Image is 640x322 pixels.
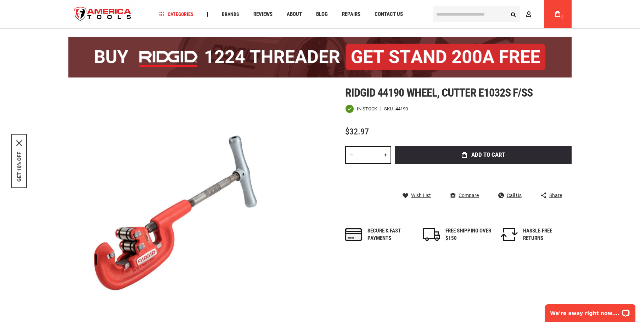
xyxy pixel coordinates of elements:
[423,228,440,241] img: shipping
[316,12,328,17] span: Blog
[159,12,193,17] span: Categories
[339,10,364,19] a: Repairs
[250,10,276,19] a: Reviews
[371,10,406,19] a: Contact Us
[345,104,377,113] div: Availability
[156,10,197,19] a: Categories
[222,12,239,17] span: Brands
[253,12,273,17] span: Reviews
[459,193,479,198] span: Compare
[393,166,573,186] iframe: Secure express checkout frame
[345,127,369,137] span: $32.97
[16,140,22,146] svg: close icon
[384,107,395,111] strong: SKU
[68,1,137,28] img: America Tools
[507,193,522,198] span: Call Us
[395,146,572,164] button: Add to Cart
[283,10,305,19] a: About
[403,192,431,199] a: Wish List
[367,227,414,242] div: Secure & fast payments
[471,152,505,158] span: Add to Cart
[357,107,377,111] span: In stock
[506,7,520,21] button: Search
[375,12,403,17] span: Contact Us
[16,152,22,182] button: GET 10% OFF
[345,86,533,99] span: Ridgid 44190 wheel, cutter e1032s f/ss
[395,107,408,111] div: 44190
[219,10,242,19] a: Brands
[498,192,522,199] a: Call Us
[549,193,562,198] span: Share
[342,12,360,17] span: Repairs
[561,15,563,19] span: 0
[68,37,572,77] img: BOGO: Buy the RIDGID® 1224 Threader (26092), get the 92467 200A Stand FREE!
[450,192,479,199] a: Compare
[411,193,431,198] span: Wish List
[540,300,640,322] iframe: LiveChat chat widget
[501,228,518,241] img: returns
[523,227,569,242] div: HASSLE-FREE RETURNS
[287,12,302,17] span: About
[68,1,137,28] a: store logo
[16,140,22,146] button: Close
[313,10,331,19] a: Blog
[445,227,492,242] div: FREE SHIPPING OVER $150
[345,228,362,241] img: payments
